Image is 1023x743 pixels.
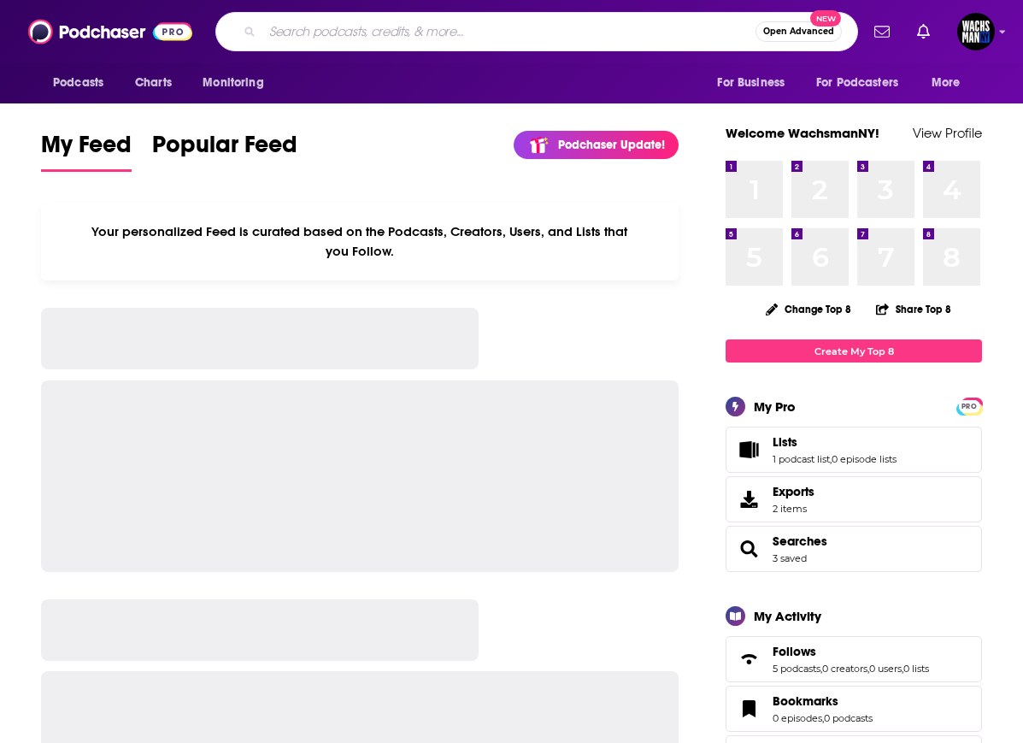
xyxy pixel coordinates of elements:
[755,21,842,42] button: Open AdvancedNew
[910,17,937,46] a: Show notifications dropdown
[773,712,822,724] a: 0 episodes
[869,663,902,675] a: 0 users
[773,663,820,675] a: 5 podcasts
[726,476,982,522] a: Exports
[732,438,766,462] a: Lists
[726,427,982,473] span: Lists
[732,487,766,511] span: Exports
[816,71,898,95] span: For Podcasters
[820,663,822,675] span: ,
[902,663,903,675] span: ,
[53,71,103,95] span: Podcasts
[959,399,979,412] a: PRO
[832,453,897,465] a: 0 episode lists
[28,15,192,48] img: Podchaser - Follow, Share and Rate Podcasts
[824,712,873,724] a: 0 podcasts
[773,693,838,709] span: Bookmarks
[773,434,797,450] span: Lists
[754,398,796,415] div: My Pro
[867,17,897,46] a: Show notifications dropdown
[124,67,182,99] a: Charts
[726,339,982,363] a: Create My Top 8
[773,693,873,709] a: Bookmarks
[558,138,665,152] p: Podchaser Update!
[773,644,929,659] a: Follows
[773,484,814,499] span: Exports
[822,712,824,724] span: ,
[875,292,952,326] button: Share Top 8
[726,526,982,572] span: Searches
[810,10,841,27] span: New
[732,537,766,561] a: Searches
[262,18,755,45] input: Search podcasts, credits, & more...
[957,13,995,50] button: Show profile menu
[41,67,126,99] button: open menu
[805,67,923,99] button: open menu
[152,130,297,172] a: Popular Feed
[957,13,995,50] span: Logged in as WachsmanNY
[763,27,834,36] span: Open Advanced
[830,453,832,465] span: ,
[726,125,879,141] a: Welcome WachsmanNY!
[773,503,814,515] span: 2 items
[903,663,929,675] a: 0 lists
[932,71,961,95] span: More
[754,608,821,624] div: My Activity
[191,67,285,99] button: open menu
[41,203,679,280] div: Your personalized Feed is curated based on the Podcasts, Creators, Users, and Lists that you Follow.
[41,130,132,169] span: My Feed
[773,552,807,564] a: 3 saved
[773,644,816,659] span: Follows
[755,298,861,320] button: Change Top 8
[773,434,897,450] a: Lists
[705,67,806,99] button: open menu
[726,686,982,732] span: Bookmarks
[867,663,869,675] span: ,
[135,71,172,95] span: Charts
[773,534,827,549] a: Searches
[717,71,785,95] span: For Business
[203,71,263,95] span: Monitoring
[913,125,982,141] a: View Profile
[959,400,979,413] span: PRO
[41,130,132,172] a: My Feed
[957,13,995,50] img: User Profile
[215,12,858,51] div: Search podcasts, credits, & more...
[732,647,766,671] a: Follows
[152,130,297,169] span: Popular Feed
[773,453,830,465] a: 1 podcast list
[732,697,766,721] a: Bookmarks
[726,636,982,682] span: Follows
[920,67,982,99] button: open menu
[822,663,867,675] a: 0 creators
